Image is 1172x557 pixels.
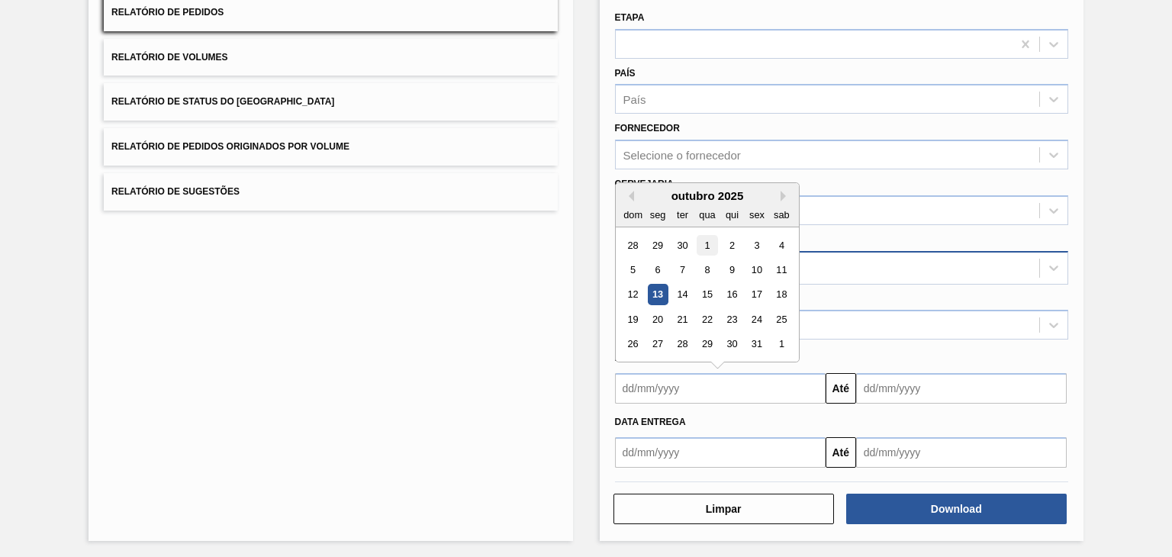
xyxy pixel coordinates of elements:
[647,285,668,305] div: Choose segunda-feira, 13 de outubro de 2025
[781,191,791,201] button: Next Month
[111,7,224,18] span: Relatório de Pedidos
[697,259,717,280] div: Choose quarta-feira, 8 de outubro de 2025
[623,259,643,280] div: Choose domingo, 5 de outubro de 2025
[697,204,717,225] div: qua
[721,235,742,256] div: Choose quinta-feira, 2 de outubro de 2025
[671,235,692,256] div: Choose terça-feira, 30 de setembro de 2025
[671,204,692,225] div: ter
[615,12,645,23] label: Etapa
[826,373,856,404] button: Até
[623,93,646,106] div: País
[746,334,767,355] div: Choose sexta-feira, 31 de outubro de 2025
[104,83,557,121] button: Relatório de Status do [GEOGRAPHIC_DATA]
[615,68,636,79] label: País
[721,285,742,305] div: Choose quinta-feira, 16 de outubro de 2025
[623,191,634,201] button: Previous Month
[647,259,668,280] div: Choose segunda-feira, 6 de outubro de 2025
[647,334,668,355] div: Choose segunda-feira, 27 de outubro de 2025
[856,437,1067,468] input: dd/mm/yyyy
[671,334,692,355] div: Choose terça-feira, 28 de outubro de 2025
[721,259,742,280] div: Choose quinta-feira, 9 de outubro de 2025
[623,334,643,355] div: Choose domingo, 26 de outubro de 2025
[746,309,767,330] div: Choose sexta-feira, 24 de outubro de 2025
[104,39,557,76] button: Relatório de Volumes
[104,173,557,211] button: Relatório de Sugestões
[771,235,791,256] div: Choose sábado, 4 de outubro de 2025
[671,285,692,305] div: Choose terça-feira, 14 de outubro de 2025
[826,437,856,468] button: Até
[697,309,717,330] div: Choose quarta-feira, 22 de outubro de 2025
[111,141,349,152] span: Relatório de Pedidos Originados por Volume
[771,204,791,225] div: sab
[623,235,643,256] div: Choose domingo, 28 de setembro de 2025
[613,494,834,524] button: Limpar
[746,204,767,225] div: sex
[671,259,692,280] div: Choose terça-feira, 7 de outubro de 2025
[856,373,1067,404] input: dd/mm/yyyy
[697,235,717,256] div: Choose quarta-feira, 1 de outubro de 2025
[623,149,741,162] div: Selecione o fornecedor
[746,235,767,256] div: Choose sexta-feira, 3 de outubro de 2025
[616,189,799,202] div: outubro 2025
[671,309,692,330] div: Choose terça-feira, 21 de outubro de 2025
[771,259,791,280] div: Choose sábado, 11 de outubro de 2025
[111,186,240,197] span: Relatório de Sugestões
[771,309,791,330] div: Choose sábado, 25 de outubro de 2025
[623,204,643,225] div: dom
[746,259,767,280] div: Choose sexta-feira, 10 de outubro de 2025
[620,233,794,356] div: month 2025-10
[111,52,227,63] span: Relatório de Volumes
[647,309,668,330] div: Choose segunda-feira, 20 de outubro de 2025
[615,437,826,468] input: dd/mm/yyyy
[771,285,791,305] div: Choose sábado, 18 de outubro de 2025
[615,179,674,189] label: Cervejaria
[111,96,334,107] span: Relatório de Status do [GEOGRAPHIC_DATA]
[721,334,742,355] div: Choose quinta-feira, 30 de outubro de 2025
[615,417,686,427] span: Data Entrega
[623,309,643,330] div: Choose domingo, 19 de outubro de 2025
[623,285,643,305] div: Choose domingo, 12 de outubro de 2025
[615,123,680,134] label: Fornecedor
[697,285,717,305] div: Choose quarta-feira, 15 de outubro de 2025
[721,309,742,330] div: Choose quinta-feira, 23 de outubro de 2025
[721,204,742,225] div: qui
[104,128,557,166] button: Relatório de Pedidos Originados por Volume
[615,373,826,404] input: dd/mm/yyyy
[647,204,668,225] div: seg
[746,285,767,305] div: Choose sexta-feira, 17 de outubro de 2025
[697,334,717,355] div: Choose quarta-feira, 29 de outubro de 2025
[846,494,1067,524] button: Download
[771,334,791,355] div: Choose sábado, 1 de novembro de 2025
[647,235,668,256] div: Choose segunda-feira, 29 de setembro de 2025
